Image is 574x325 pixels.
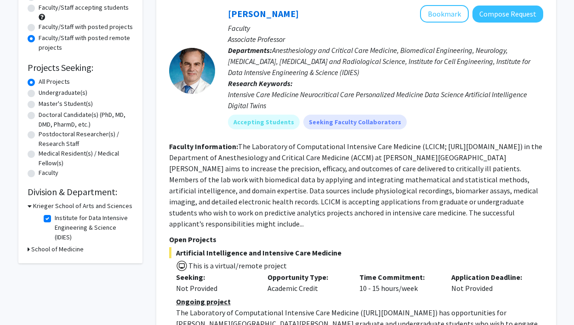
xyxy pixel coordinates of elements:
[451,272,529,283] p: Application Deadline:
[39,149,133,168] label: Medical Resident(s) / Medical Fellow(s)
[39,77,70,87] label: All Projects
[7,284,39,318] iframe: Chat
[472,6,543,23] button: Compose Request to Robert Stevens
[228,115,300,129] mat-chip: Accepting Students
[39,168,58,178] label: Faculty
[55,213,131,242] label: Institute for Data Intensive Engineering & Science (IDIES)
[39,129,133,149] label: Postdoctoral Researcher(s) / Research Staff
[39,110,133,129] label: Doctoral Candidate(s) (PhD, MD, DMD, PharmD, etc.)
[176,297,231,306] u: Ongoing project
[28,186,133,197] h2: Division & Department:
[352,272,444,294] div: 10 - 15 hours/week
[228,8,299,19] a: [PERSON_NAME]
[33,201,132,211] h3: Krieger School of Arts and Sciences
[267,272,346,283] p: Opportunity Type:
[39,3,129,12] label: Faculty/Staff accepting students
[228,34,543,45] p: Associate Professor
[39,88,87,98] label: Undergraduate(s)
[228,79,293,88] b: Research Keywords:
[28,62,133,73] h2: Projects Seeking:
[359,272,438,283] p: Time Commitment:
[176,308,363,317] span: The Laboratory of Computational Intensive Care Medicine (
[39,99,93,109] label: Master's Student(s)
[31,244,84,254] h3: School of Medicine
[176,283,254,294] div: Not Provided
[188,261,287,270] span: This is a virtual/remote project
[303,115,407,129] mat-chip: Seeking Faculty Collaborators
[176,272,254,283] p: Seeking:
[261,272,352,294] div: Academic Credit
[169,234,543,245] p: Open Projects
[228,89,543,111] div: Intensive Care Medicine Neurocritical Care Personalized Medicine Data Science Artificial Intellig...
[169,142,238,151] b: Faculty Information:
[444,272,536,294] div: Not Provided
[39,22,133,32] label: Faculty/Staff with posted projects
[420,5,469,23] button: Add Robert Stevens to Bookmarks
[228,23,543,34] p: Faculty
[169,142,542,228] fg-read-more: The Laboratory of Computational Intensive Care Medicine (LCICM; [URL][DOMAIN_NAME]) in the Depart...
[228,46,530,77] span: Anesthesiology and Critical Care Medicine, Biomedical Engineering, Neurology, [MEDICAL_DATA], [ME...
[39,33,133,52] label: Faculty/Staff with posted remote projects
[169,247,543,258] span: Artificial Intelligence and Intensive Care Medicine
[228,46,272,55] b: Departments:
